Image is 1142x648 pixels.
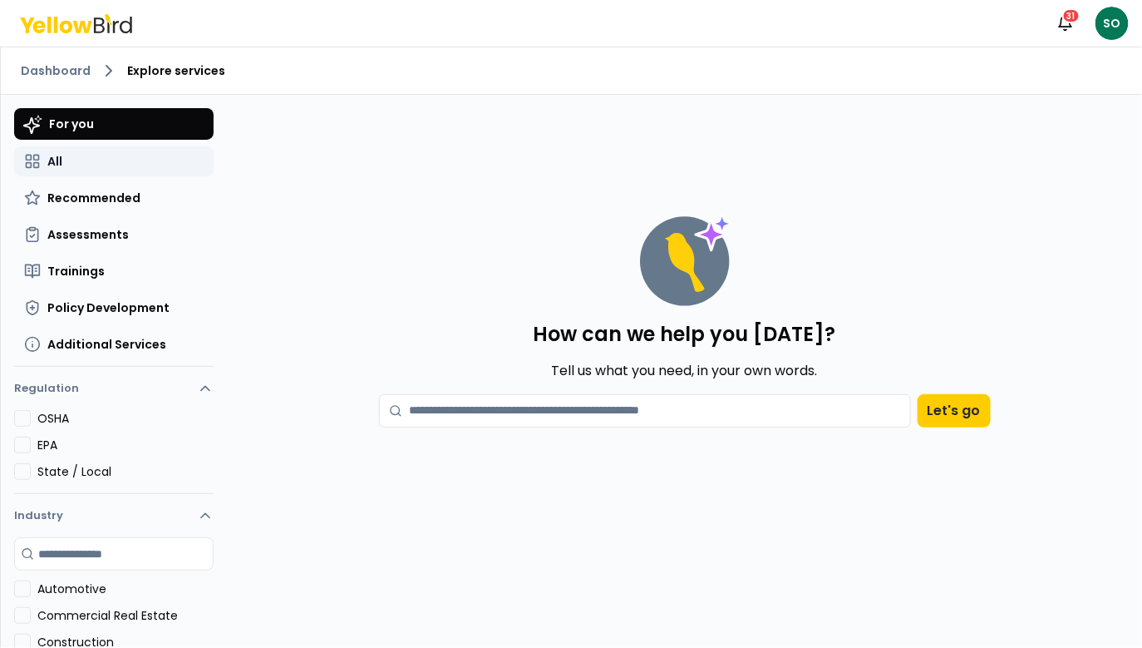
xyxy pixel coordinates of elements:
[552,361,818,381] p: Tell us what you need, in your own words.
[47,263,105,279] span: Trainings
[127,62,225,79] span: Explore services
[49,116,94,132] span: For you
[47,336,166,353] span: Additional Services
[47,190,140,206] span: Recommended
[37,607,214,624] label: Commercial Real Estate
[47,226,129,243] span: Assessments
[1095,7,1129,40] span: SO
[37,437,214,453] label: EPA
[918,394,991,428] button: Let's go
[14,220,214,250] button: Assessments
[14,146,214,176] button: All
[1062,8,1080,23] div: 31
[37,581,214,597] label: Automotive
[14,108,214,140] button: For you
[47,299,170,316] span: Policy Development
[14,329,214,359] button: Additional Services
[47,153,62,170] span: All
[21,62,91,79] a: Dashboard
[14,494,214,537] button: Industry
[37,463,214,480] label: State / Local
[1049,7,1082,40] button: 31
[21,61,1122,81] nav: breadcrumb
[37,410,214,427] label: OSHA
[14,293,214,323] button: Policy Development
[14,410,214,493] div: Regulation
[534,321,836,348] p: How can we help you [DATE]?
[14,256,214,286] button: Trainings
[14,373,214,410] button: Regulation
[14,183,214,213] button: Recommended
